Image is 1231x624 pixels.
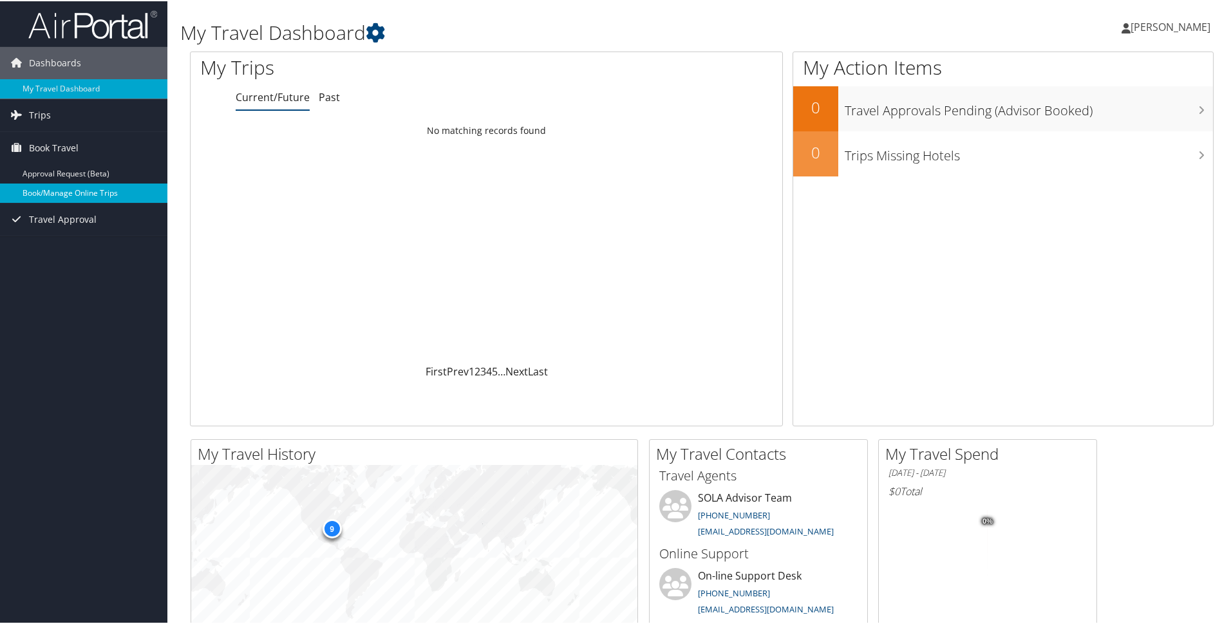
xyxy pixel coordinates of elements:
span: … [498,363,505,377]
h1: My Trips [200,53,526,80]
span: [PERSON_NAME] [1131,19,1210,33]
a: 1 [469,363,475,377]
a: Current/Future [236,89,310,103]
a: 3 [480,363,486,377]
li: On-line Support Desk [653,567,864,619]
h1: My Travel Dashboard [180,18,876,45]
span: Trips [29,98,51,130]
td: No matching records found [191,118,782,141]
a: Next [505,363,528,377]
a: Last [528,363,548,377]
a: First [426,363,447,377]
h1: My Action Items [793,53,1213,80]
a: 5 [492,363,498,377]
span: Dashboards [29,46,81,78]
h3: Travel Agents [659,466,858,484]
h2: 0 [793,95,838,117]
a: Prev [447,363,469,377]
span: Book Travel [29,131,79,163]
a: 4 [486,363,492,377]
h6: [DATE] - [DATE] [888,466,1087,478]
h2: My Travel Contacts [656,442,867,464]
a: 2 [475,363,480,377]
li: SOLA Advisor Team [653,489,864,542]
span: $0 [888,483,900,497]
a: [PHONE_NUMBER] [698,586,770,598]
h3: Travel Approvals Pending (Advisor Booked) [845,94,1213,118]
a: [PHONE_NUMBER] [698,508,770,520]
a: [EMAIL_ADDRESS][DOMAIN_NAME] [698,524,834,536]
h2: My Travel History [198,442,637,464]
h2: 0 [793,140,838,162]
h3: Online Support [659,544,858,562]
a: [EMAIL_ADDRESS][DOMAIN_NAME] [698,602,834,614]
div: 9 [322,518,341,537]
h2: My Travel Spend [885,442,1096,464]
h3: Trips Missing Hotels [845,139,1213,164]
a: [PERSON_NAME] [1122,6,1223,45]
a: Past [319,89,340,103]
a: 0Travel Approvals Pending (Advisor Booked) [793,85,1213,130]
img: airportal-logo.png [28,8,157,39]
tspan: 0% [982,516,993,524]
h6: Total [888,483,1087,497]
span: Travel Approval [29,202,97,234]
a: 0Trips Missing Hotels [793,130,1213,175]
